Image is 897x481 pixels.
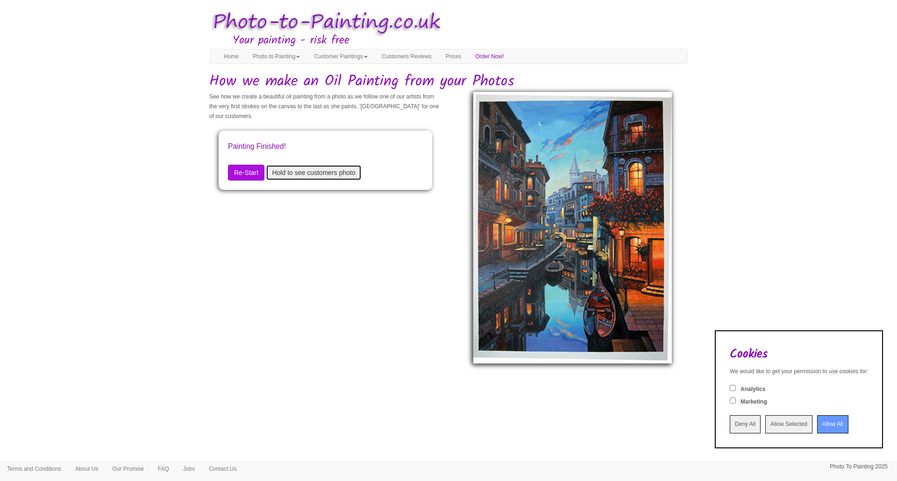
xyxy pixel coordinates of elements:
h1: How we make an Oil Painting from your Photos [209,73,688,90]
a: Customer Paintings [307,49,375,63]
a: Home [217,49,246,63]
a: Jobs [176,462,202,476]
a: Photo to Painting [246,49,307,63]
p: Painting Finished! [228,140,423,153]
a: Customers Reviews [375,49,439,63]
a: Prices [439,49,468,63]
h3: Your painting - risk free [233,35,688,47]
p: Photo To Painting 2025 [830,462,888,472]
input: Allow Selected [765,415,812,433]
img: And a final touch, some shadows, highlights and borders [473,92,672,363]
label: Analytics [740,385,765,393]
button: Re-Start [228,165,264,181]
a: Contact Us [202,462,243,476]
div: We would like to get your permission to use cookies for: [730,368,868,376]
p: See how we create a beautiful oil painting from a photo as we follow one of our artists from the ... [209,92,441,121]
input: Deny All [730,415,761,433]
a: About Us [68,462,105,476]
button: Hold to see customers photo [266,165,361,181]
a: Our Promise [105,462,150,476]
h2: Cookies [730,348,868,361]
iframe: fb:like Facebook Social Plugin [420,351,477,364]
img: Photo to Painting [205,5,444,41]
a: Order Now! [468,49,511,63]
label: Marketing [740,398,767,406]
a: FAQ [151,462,176,476]
input: Allow All [817,415,848,433]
